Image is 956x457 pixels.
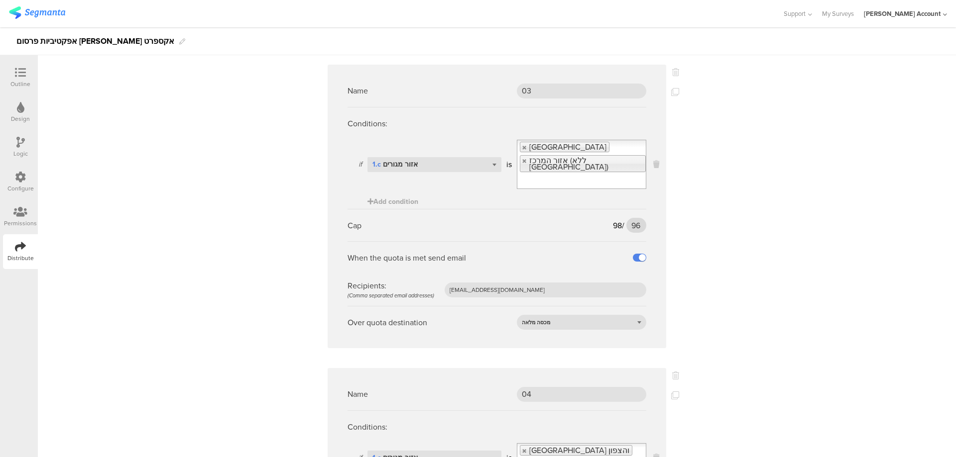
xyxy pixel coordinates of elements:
[784,9,806,18] span: Support
[506,159,512,170] div: is
[517,174,646,188] input: Select box
[348,317,427,328] div: Over quota destination
[529,155,608,173] span: אזור המרכז (ללא [GEOGRAPHIC_DATA])
[517,84,646,98] input: Untitled quota
[348,107,646,140] div: Conditions:
[367,196,418,207] span: Add condition
[348,280,434,299] div: Recipients:
[671,388,679,403] div: Duplicate Quota
[13,149,28,158] div: Logic
[517,387,646,402] input: Untitled quota
[348,291,434,299] div: (Comma separated email addresses)
[372,159,381,170] span: 1.c
[529,445,629,456] span: [GEOGRAPHIC_DATA] והצפון
[372,159,418,170] span: אזור מגורים
[348,388,368,400] div: Name
[7,254,34,263] div: Distribute
[622,220,624,231] span: /
[7,184,34,193] div: Configure
[9,6,65,19] img: segmanta logo
[4,219,37,228] div: Permissions
[348,85,368,96] div: Name
[529,141,606,153] span: [GEOGRAPHIC_DATA]
[10,80,30,89] div: Outline
[348,252,466,264] div: When the quota is met send email
[348,220,361,231] div: Cap
[16,33,174,49] div: אפקטיביות פרסום [PERSON_NAME] אקספרט
[372,160,418,169] div: אזור מגורים
[445,282,646,297] input: you@domain.com, other@domain.com, ...
[522,318,550,326] span: מכסה מלאה
[348,159,362,170] div: if
[864,9,941,18] div: [PERSON_NAME] Account
[348,411,646,443] div: Conditions:
[11,114,30,123] div: Design
[671,85,679,99] div: Duplicate Quota
[613,220,622,231] span: 98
